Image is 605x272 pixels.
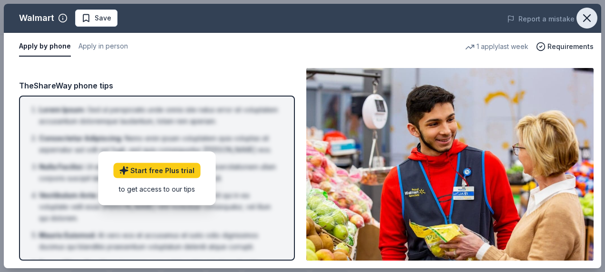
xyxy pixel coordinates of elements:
li: Quis autem vel eum iure reprehenderit qui in ea voluptate velit esse [PERSON_NAME] nihil molestia... [39,190,281,224]
button: Apply in person [78,37,128,57]
span: Vestibulum Ante : [39,191,98,199]
div: TheShareWay phone tips [19,79,295,92]
a: Start free Plus trial [113,163,200,178]
span: Save [95,12,111,24]
div: 1 apply last week [465,41,528,52]
li: Sed ut perspiciatis unde omnis iste natus error sit voluptatem accusantium doloremque laudantium,... [39,104,281,127]
img: Image for Walmart [306,68,594,261]
button: Requirements [536,41,594,52]
span: Mauris Euismod : [39,231,96,239]
div: to get access to our tips [113,184,200,194]
button: Apply by phone [19,37,71,57]
span: Lorem Ipsum : [39,106,86,114]
button: Report a mistake [507,13,575,25]
div: Walmart [19,10,54,26]
li: Ut enim ad minima veniam, quis nostrum exercitationem ullam corporis suscipit laboriosam, nisi ut... [39,161,281,184]
span: Requirements [547,41,594,52]
span: Consectetur Adipiscing : [39,134,123,142]
li: Nemo enim ipsam voluptatem quia voluptas sit aspernatur aut odit aut fugit, sed quia consequuntur... [39,133,281,155]
span: Nulla Facilisi : [39,163,84,171]
button: Save [75,10,117,27]
li: At vero eos et accusamus et iusto odio dignissimos ducimus qui blanditiis praesentium voluptatum ... [39,230,281,253]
